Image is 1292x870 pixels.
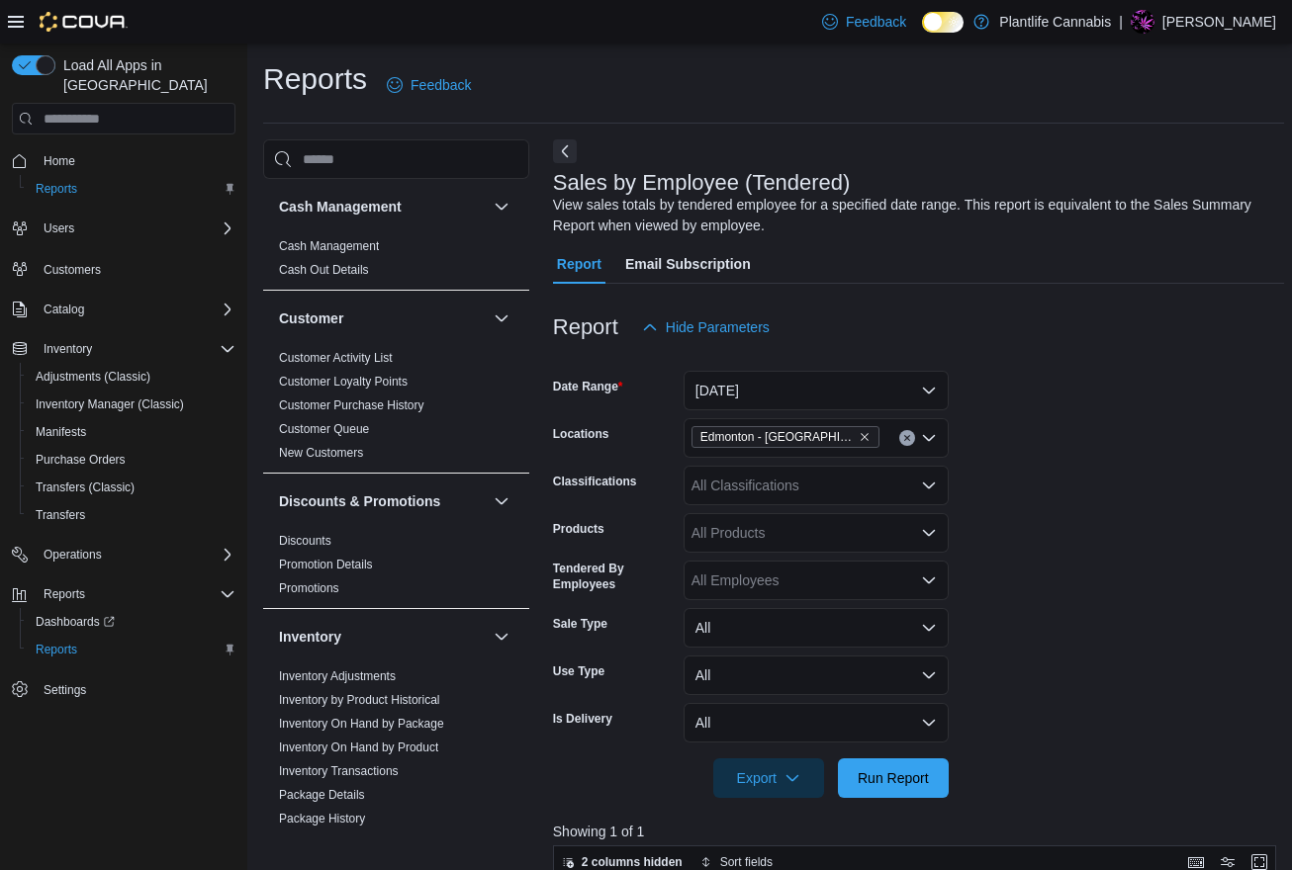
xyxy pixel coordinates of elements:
[725,758,812,798] span: Export
[490,625,513,649] button: Inventory
[44,586,85,602] span: Reports
[279,764,399,778] a: Inventory Transactions
[279,692,440,708] span: Inventory by Product Historical
[582,854,683,870] span: 2 columns hidden
[4,296,243,323] button: Catalog
[20,474,243,501] button: Transfers (Classic)
[28,610,123,634] a: Dashboards
[279,716,444,732] span: Inventory On Hand by Package
[720,854,773,870] span: Sort fields
[279,627,486,647] button: Inventory
[279,717,444,731] a: Inventory On Hand by Package
[36,543,235,566] span: Operations
[279,421,369,437] span: Customer Queue
[557,244,601,284] span: Report
[553,521,604,537] label: Products
[36,181,77,197] span: Reports
[279,627,341,647] h3: Inventory
[36,217,235,240] span: Users
[4,146,243,175] button: Home
[28,476,235,499] span: Transfers (Classic)
[379,65,479,105] a: Feedback
[899,430,915,446] button: Clear input
[279,491,486,511] button: Discounts & Promotions
[1162,10,1276,34] p: [PERSON_NAME]
[20,608,243,636] a: Dashboards
[279,262,369,278] span: Cash Out Details
[634,307,778,347] button: Hide Parameters
[44,682,86,698] span: Settings
[36,507,85,523] span: Transfers
[922,12,964,33] input: Dark Mode
[684,608,949,648] button: All
[279,308,343,328] h3: Customer
[553,474,637,489] label: Classifications
[40,12,128,32] img: Cova
[263,346,529,473] div: Customer
[44,153,75,169] span: Home
[28,365,235,389] span: Adjustments (Classic)
[279,787,365,803] span: Package Details
[553,822,1284,841] p: Showing 1 of 1
[279,533,331,549] span: Discounts
[20,446,243,474] button: Purchase Orders
[279,811,365,826] span: Package History
[692,426,879,448] span: Edmonton - Windermere Crossing
[279,788,365,802] a: Package Details
[28,420,235,444] span: Manifests
[36,258,109,282] a: Customers
[28,392,192,416] a: Inventory Manager (Classic)
[4,254,243,283] button: Customers
[553,561,676,592] label: Tendered By Employees
[279,446,363,460] a: New Customers
[20,636,243,663] button: Reports
[36,148,235,173] span: Home
[279,350,393,366] span: Customer Activity List
[666,317,770,337] span: Hide Parameters
[684,655,949,695] button: All
[36,479,135,495] span: Transfers (Classic)
[36,678,94,702] a: Settings
[921,572,937,588] button: Open list of options
[4,541,243,568] button: Operations
[4,580,243,608] button: Reports
[28,476,142,499] a: Transfers (Classic)
[553,139,577,163] button: Next
[36,424,86,440] span: Manifests
[279,557,373,572] span: Promotion Details
[4,675,243,704] button: Settings
[44,220,74,236] span: Users
[44,341,92,357] span: Inventory
[279,238,379,254] span: Cash Management
[28,503,93,527] a: Transfers
[490,195,513,218] button: Cash Management
[713,758,824,798] button: Export
[28,610,235,634] span: Dashboards
[36,337,100,361] button: Inventory
[921,478,937,493] button: Open list of options
[553,171,851,195] h3: Sales by Employee (Tendered)
[20,501,243,529] button: Transfers
[20,391,243,418] button: Inventory Manager (Classic)
[44,302,84,317] span: Catalog
[279,445,363,461] span: New Customers
[279,669,396,683] a: Inventory Adjustments
[36,582,93,606] button: Reports
[279,491,440,511] h3: Discounts & Promotions
[36,149,83,173] a: Home
[279,581,339,595] a: Promotions
[279,763,399,779] span: Inventory Transactions
[553,616,607,632] label: Sale Type
[279,422,369,436] a: Customer Queue
[922,33,923,34] span: Dark Mode
[921,430,937,446] button: Open list of options
[700,427,855,447] span: Edmonton - [GEOGRAPHIC_DATA]
[28,503,235,527] span: Transfers
[44,547,102,563] span: Operations
[28,448,134,472] a: Purchase Orders
[36,642,77,657] span: Reports
[4,215,243,242] button: Users
[36,337,235,361] span: Inventory
[279,558,373,571] a: Promotion Details
[28,177,85,201] a: Reports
